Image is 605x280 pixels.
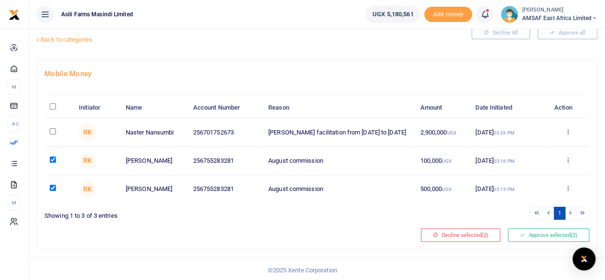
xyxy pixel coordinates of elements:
small: UGX [442,187,451,192]
span: Asili Farms Masindi Limited [57,10,137,19]
th: Action: activate to sort column ascending [546,98,589,118]
span: Rita Karungi [79,123,96,141]
td: 256755283281 [187,175,263,203]
img: logo-small [9,9,20,21]
small: 03:15 PM [494,187,515,192]
td: [DATE] [470,175,546,203]
small: [PERSON_NAME] [522,6,597,14]
li: M [8,79,21,95]
th: Amount: activate to sort column ascending [415,98,470,118]
td: [PERSON_NAME] [121,175,188,203]
th: Date Initiated: activate to sort column ascending [470,98,546,118]
td: [DATE] [470,147,546,175]
td: August commission [263,147,415,175]
span: UGX 5,180,561 [373,10,413,19]
span: Rita Karungi [79,180,96,198]
a: Add money [424,10,472,17]
th: Initiator: activate to sort column ascending [74,98,121,118]
span: (2) [482,232,488,238]
th: : activate to sort column descending [44,98,74,118]
button: Approve selected(2) [508,228,589,242]
li: Toup your wallet [424,7,472,22]
td: 500,000 [415,175,470,203]
div: Showing 1 to 3 of 3 entries [44,206,313,221]
small: 03:16 PM [494,158,515,164]
small: UGX [447,130,456,135]
li: M [8,195,21,211]
small: UGX [442,158,451,164]
td: August commission [263,175,415,203]
button: Decline selected(2) [421,228,500,242]
a: 1 [554,207,565,220]
span: (2) [571,232,577,238]
th: Account Number: activate to sort column ascending [187,98,263,118]
small: 03:26 PM [494,130,515,135]
span: AMSAF East Africa Limited [522,14,597,22]
a: Back to categories [34,32,408,48]
a: logo-small logo-large logo-large [9,11,20,18]
a: UGX 5,180,561 [365,6,420,23]
td: [PERSON_NAME] [121,147,188,175]
span: Rita Karungi [79,152,96,169]
th: Reason: activate to sort column ascending [263,98,415,118]
h4: Mobile Money [44,68,589,79]
img: profile-user [501,6,518,23]
span: Add money [424,7,472,22]
td: [PERSON_NAME] facilitation from [DATE] to [DATE] [263,118,415,146]
td: 2,900,000 [415,118,470,146]
td: 100,000 [415,147,470,175]
td: 256701752673 [187,118,263,146]
td: [DATE] [470,118,546,146]
li: Wallet ballance [362,6,424,23]
td: Naster Nansumbi [121,118,188,146]
li: Ac [8,116,21,132]
th: Name: activate to sort column ascending [121,98,188,118]
div: Open Intercom Messenger [572,247,595,270]
td: 256755283281 [187,147,263,175]
a: profile-user [PERSON_NAME] AMSAF East Africa Limited [501,6,597,23]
